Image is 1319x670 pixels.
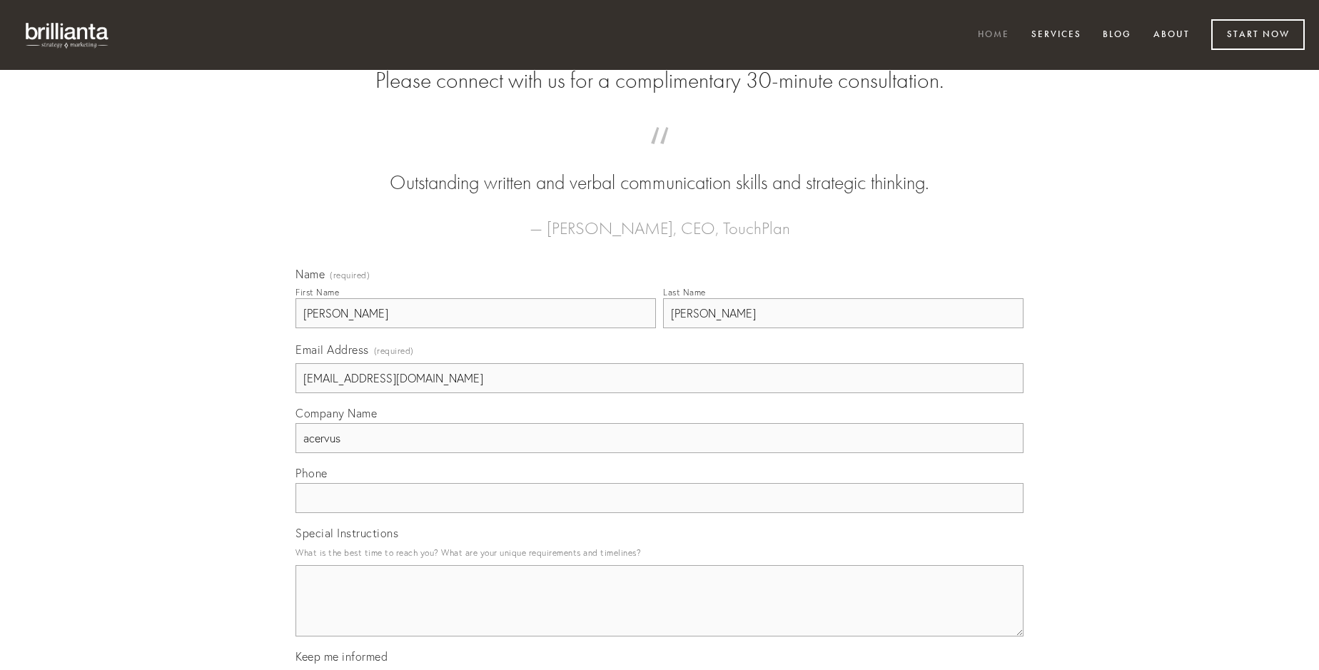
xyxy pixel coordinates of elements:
[295,466,328,480] span: Phone
[295,526,398,540] span: Special Instructions
[330,271,370,280] span: (required)
[295,267,325,281] span: Name
[969,24,1019,47] a: Home
[295,67,1024,94] h2: Please connect with us for a complimentary 30-minute consultation.
[1211,19,1305,50] a: Start Now
[318,141,1001,197] blockquote: Outstanding written and verbal communication skills and strategic thinking.
[1144,24,1199,47] a: About
[295,342,369,357] span: Email Address
[318,197,1001,243] figcaption: — [PERSON_NAME], CEO, TouchPlan
[295,649,388,664] span: Keep me informed
[374,341,414,360] span: (required)
[318,141,1001,169] span: “
[1022,24,1091,47] a: Services
[295,543,1024,562] p: What is the best time to reach you? What are your unique requirements and timelines?
[295,406,377,420] span: Company Name
[1093,24,1141,47] a: Blog
[295,287,339,298] div: First Name
[663,287,706,298] div: Last Name
[14,14,121,56] img: brillianta - research, strategy, marketing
